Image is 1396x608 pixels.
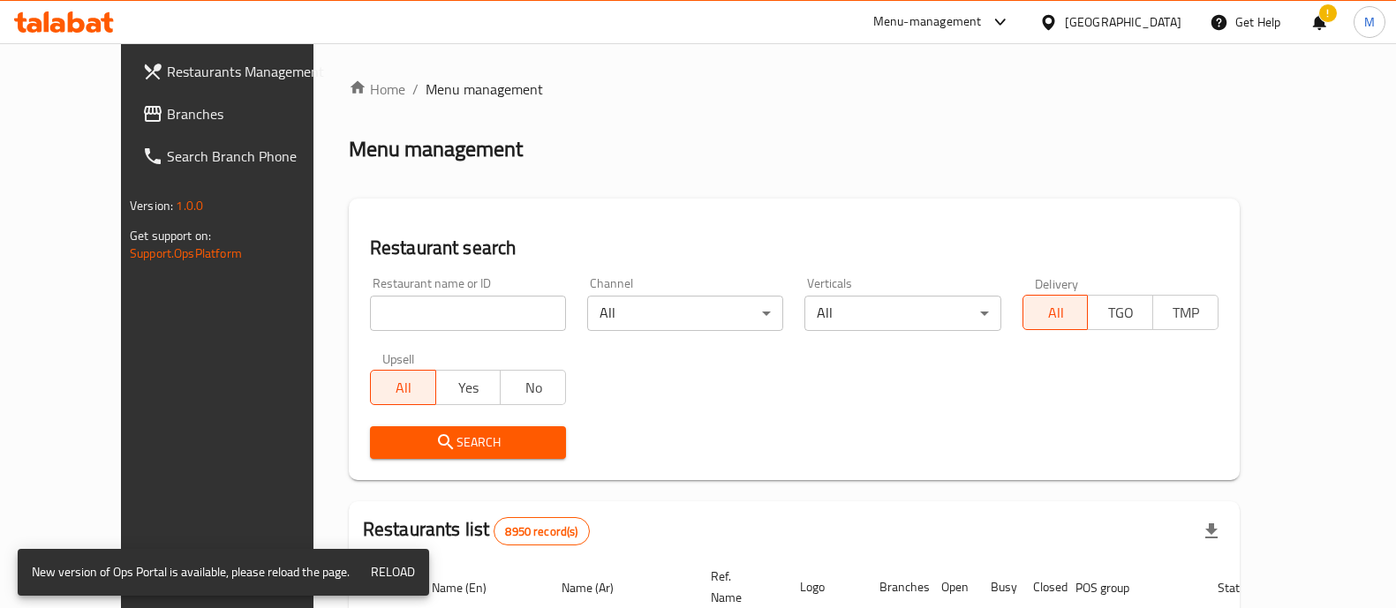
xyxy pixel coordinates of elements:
span: No [508,375,559,401]
input: Search for restaurant name or ID.. [370,296,566,331]
div: [GEOGRAPHIC_DATA] [1065,12,1181,32]
button: Search [370,426,566,459]
span: Version: [130,194,173,217]
span: Name (En) [432,577,509,598]
div: All [587,296,783,331]
div: New version of Ops Portal is available, please reload the page. [32,554,350,590]
span: ID [363,577,396,598]
h2: Restaurant search [370,235,1219,261]
button: All [1022,295,1089,330]
span: 8950 record(s) [494,523,588,540]
span: TMP [1160,300,1211,326]
span: Search Branch Phone [167,146,340,167]
span: Ref. Name [711,566,765,608]
nav: breadcrumb [349,79,1240,100]
span: Get support on: [130,224,211,247]
span: Yes [443,375,494,401]
button: TMP [1152,295,1219,330]
span: All [1030,300,1082,326]
span: All [378,375,429,401]
span: Status [1218,577,1275,598]
li: / [412,79,419,100]
button: All [370,370,436,405]
h2: Restaurants list [363,516,590,545]
div: Export file [1190,510,1233,552]
a: Search Branch Phone [128,135,354,177]
button: No [500,370,566,405]
span: TGO [1095,300,1146,326]
label: Delivery [1035,277,1079,289]
span: M [1364,12,1375,32]
button: Reload [364,556,422,589]
a: Support.OpsPlatform [130,242,242,265]
span: 1.0.0 [176,194,203,217]
div: All [804,296,1000,331]
span: Search [384,432,552,454]
button: Yes [435,370,502,405]
a: Branches [128,93,354,135]
span: Restaurants Management [167,61,340,82]
label: Upsell [382,352,415,364]
span: Branches [167,103,340,124]
div: Menu-management [873,11,982,33]
a: Restaurants Management [128,50,354,93]
h2: Menu management [349,135,523,163]
span: POS group [1075,577,1152,598]
a: Home [349,79,405,100]
span: Menu management [426,79,543,100]
span: Reload [371,561,415,583]
span: Name (Ar) [562,577,637,598]
button: TGO [1087,295,1153,330]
